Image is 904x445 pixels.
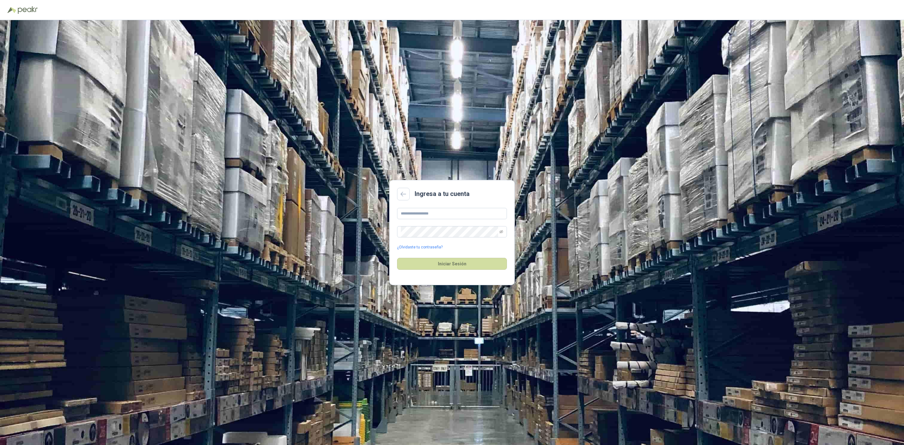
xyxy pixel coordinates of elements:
[415,189,470,199] h2: Ingresa a tu cuenta
[397,258,507,270] button: Iniciar Sesión
[18,6,38,14] img: Peakr
[499,230,503,234] span: eye-invisible
[8,7,16,13] img: Logo
[397,244,443,250] a: ¿Olvidaste tu contraseña?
